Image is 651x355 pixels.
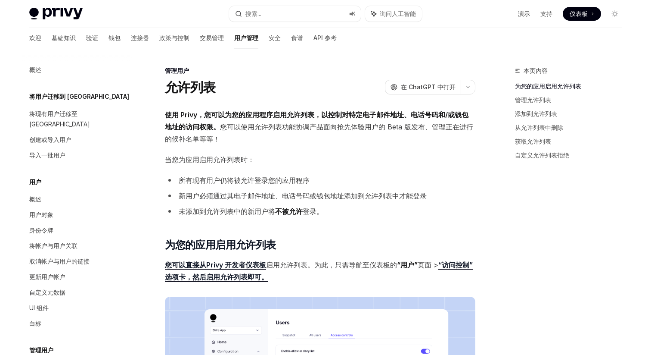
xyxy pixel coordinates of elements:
[515,121,629,135] a: 从允许列表中删除
[515,79,629,93] a: 为您的应用启用允许列表
[269,34,281,41] font: 安全
[29,211,53,218] font: 用户对象
[29,93,129,100] font: 将用户迁移到 [GEOGRAPHIC_DATA]
[515,138,551,145] font: 获取允许列表
[22,238,133,254] a: 将帐户与用户关联
[515,124,563,131] font: 从允许列表中删除
[515,93,629,107] a: 管理允许列表
[570,10,588,17] font: 仪表板
[165,79,215,95] font: 允许列表
[200,34,224,41] font: 交易管理
[165,155,254,164] font: 当您为应用启用允许列表时：
[307,261,369,269] font: 。为此，只需导航至
[229,6,361,22] button: 搜索...⌘K
[29,8,83,20] img: 灯光标志
[352,10,356,17] font: K
[515,148,629,162] a: 自定义允许列表拒绝
[22,223,133,238] a: 身份令牌
[29,151,65,159] font: 导入一批用户
[29,346,53,354] font: 管理用户
[86,28,98,48] a: 验证
[369,261,397,269] font: 仪表板的
[22,148,133,163] a: 导入一批用户
[179,207,275,216] font: 未添加到允许列表中的新用户将
[401,83,456,91] font: 在 ChatGPT 中打开
[365,6,422,22] button: 询问人工智能
[29,136,71,143] font: 创建或导入用户
[380,10,416,17] font: 询问人工智能
[22,132,133,148] a: 创建或导入用户
[165,67,189,74] font: 管理用户
[22,207,133,223] a: 用户对象
[165,110,468,131] font: 使用 Privy，您可以为您的应用程序启用允许列表，以控制对特定电子邮件地址、电话号码和/或钱包地址的访问权限。
[52,28,76,48] a: 基础知识
[608,7,622,21] button: 切换暗模式
[515,82,581,90] font: 为您的应用启用允许列表
[266,261,307,269] font: 启用允许列表
[349,10,352,17] font: ⌘
[131,28,149,48] a: 连接器
[22,269,133,285] a: 更新用户帐户
[29,258,90,265] font: 取消帐户与用户的链接
[275,207,303,216] font: 不被允许
[291,28,303,48] a: 食谱
[22,254,133,269] a: 取消帐户与用户的链接
[518,10,530,17] font: 演示
[313,34,337,41] font: API 参考
[234,28,258,48] a: 用户管理
[515,135,629,148] a: 获取允许列表
[29,320,41,327] font: 白标
[22,285,133,300] a: 自定义元数据
[179,176,310,185] font: 所有现有用户仍将被允许登录您的应用程序
[29,28,41,48] a: 欢迎
[515,110,557,117] font: 添加到允许列表
[29,226,53,234] font: 身份令牌
[108,34,121,41] font: 钱包
[22,316,133,331] a: 白标
[108,28,121,48] a: 钱包
[29,178,41,185] font: 用户
[159,34,189,41] font: 政策与控制
[52,34,76,41] font: 基础知识
[200,28,224,48] a: 交易管理
[29,273,65,280] font: 更新用户帐户
[29,242,77,249] font: 将帐户与用户关联
[22,62,133,78] a: 概述
[515,107,629,121] a: 添加到允许列表
[29,304,49,311] font: UI 组件
[29,195,41,203] font: 概述
[165,261,266,270] a: 您可以直接从Privy 开发者仪表板
[159,28,189,48] a: 政策与控制
[291,34,303,41] font: 食谱
[515,151,569,159] font: 自定义允许列表拒绝
[29,34,41,41] font: 欢迎
[524,67,548,74] font: 本页内容
[22,300,133,316] a: UI 组件
[165,239,276,251] font: 为您的应用启用允许列表
[179,192,427,200] font: 新用户必须通过其电子邮件地址、电话号码或钱包地址添加到允许列表中才能登录
[234,34,258,41] font: 用户管理
[418,261,438,269] font: 页面 >
[269,28,281,48] a: 安全
[29,289,65,296] font: 自定义元数据
[245,10,261,17] font: 搜索...
[165,123,473,143] font: 您可以使用允许列表功能协调产品面向抢先体验用户的 Beta 版发布、管理正在进行的候补名单等等！
[131,34,149,41] font: 连接器
[86,34,98,41] font: 验证
[29,110,90,128] font: 将现有用户迁移至 [GEOGRAPHIC_DATA]
[540,9,552,18] a: 支持
[518,9,530,18] a: 演示
[563,7,601,21] a: 仪表板
[515,96,551,104] font: 管理允许列表
[303,207,323,216] font: 登录。
[540,10,552,17] font: 支持
[22,106,133,132] a: 将现有用户迁移至 [GEOGRAPHIC_DATA]
[29,66,41,73] font: 概述
[385,80,461,94] button: 在 ChatGPT 中打开
[397,261,418,269] font: “用户”
[313,28,337,48] a: API 参考
[22,192,133,207] a: 概述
